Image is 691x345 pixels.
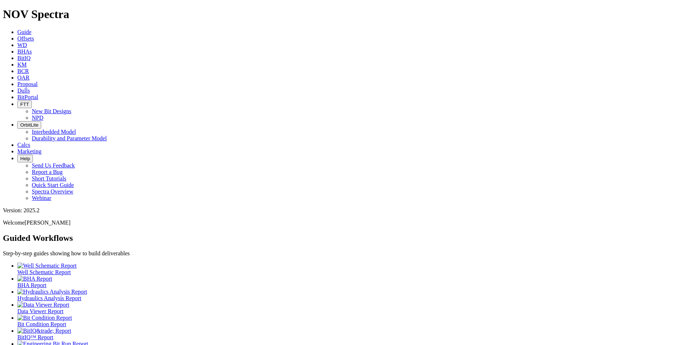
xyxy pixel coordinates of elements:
[32,162,75,169] a: Send Us Feedback
[32,195,51,201] a: Webinar
[20,156,30,161] span: Help
[17,334,53,340] span: BitIQ™ Report
[17,315,72,321] img: Bit Condition Report
[17,328,688,340] a: BitIQ&trade; Report BitIQ™ Report
[32,182,74,188] a: Quick Start Guide
[17,289,688,301] a: Hydraulics Analysis Report Hydraulics Analysis Report
[17,321,66,327] span: Bit Condition Report
[17,29,31,35] a: Guide
[17,302,69,308] img: Data Viewer Report
[17,289,87,295] img: Hydraulics Analysis Report
[20,122,38,128] span: OrbitLite
[3,220,688,226] p: Welcome
[17,263,688,275] a: Well Schematic Report Well Schematic Report
[32,169,63,175] a: Report a Bug
[17,48,32,55] a: BHAs
[17,308,64,314] span: Data Viewer Report
[17,68,29,74] a: BCR
[17,263,77,269] img: Well Schematic Report
[17,101,32,108] button: FTT
[17,269,71,275] span: Well Schematic Report
[17,42,27,48] a: WD
[17,328,71,334] img: BitIQ&trade; Report
[32,135,107,141] a: Durability and Parameter Model
[17,61,27,68] a: KM
[3,233,688,243] h2: Guided Workflows
[17,276,52,282] img: BHA Report
[32,129,76,135] a: Interbedded Model
[17,295,81,301] span: Hydraulics Analysis Report
[3,250,688,257] p: Step-by-step guides showing how to build deliverables
[17,302,688,314] a: Data Viewer Report Data Viewer Report
[17,55,30,61] a: BitIQ
[17,282,46,288] span: BHA Report
[32,175,66,182] a: Short Tutorials
[17,276,688,288] a: BHA Report BHA Report
[17,81,38,87] a: Proposal
[17,148,42,154] a: Marketing
[17,88,30,94] a: Dulls
[17,155,33,162] button: Help
[32,188,73,195] a: Spectra Overview
[17,35,34,42] a: Offsets
[32,108,71,114] a: New Bit Designs
[17,315,688,327] a: Bit Condition Report Bit Condition Report
[17,94,38,100] a: BitPortal
[3,8,688,21] h1: NOV Spectra
[20,102,29,107] span: FTT
[3,207,688,214] div: Version: 2025.2
[17,74,30,81] a: OAR
[25,220,70,226] span: [PERSON_NAME]
[32,115,43,121] a: NPD
[17,142,30,148] a: Calcs
[17,121,41,129] button: OrbitLite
